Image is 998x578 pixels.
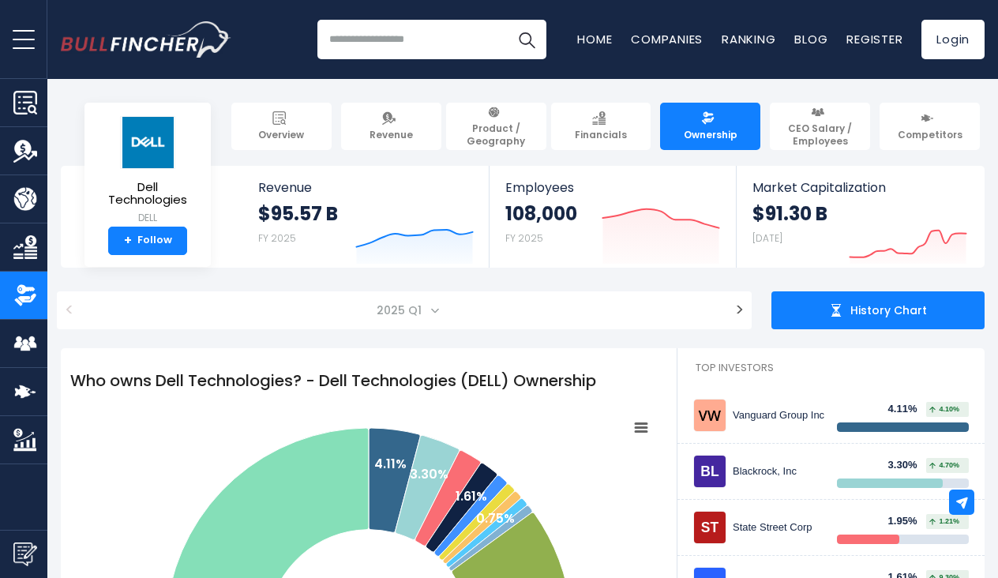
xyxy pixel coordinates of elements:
text: 0.75% [476,509,515,527]
div: 3.30% [888,459,927,472]
a: Revenue $95.57 B FY 2025 [242,166,490,268]
a: Ranking [722,31,775,47]
div: Vanguard Group Inc [733,409,825,422]
img: Bullfincher logo [61,21,231,58]
span: CEO Salary / Employees [777,122,863,147]
span: Employees [505,180,719,195]
span: Overview [258,129,304,141]
a: Login [921,20,985,59]
a: Financials [551,103,651,150]
span: Product / Geography [453,122,539,147]
button: > [727,291,752,329]
span: 1.21% [929,518,959,525]
small: [DATE] [752,231,782,245]
a: Register [846,31,902,47]
a: CEO Salary / Employees [770,103,870,150]
a: Market Capitalization $91.30 B [DATE] [737,166,983,268]
h1: Who owns Dell Technologies? - Dell Technologies (DELL) Ownership [61,359,677,402]
div: State Street Corp [733,521,825,535]
span: 2025 Q1 [90,291,719,329]
a: Competitors [880,103,980,150]
img: Ownership [13,283,37,307]
span: 4.10% [929,406,959,413]
a: Dell Technologies DELL [96,115,199,227]
strong: $91.30 B [752,201,827,226]
text: 1.61% [456,487,487,505]
div: 1.95% [888,515,927,528]
strong: $95.57 B [258,201,338,226]
a: Companies [631,31,703,47]
a: Employees 108,000 FY 2025 [490,166,735,268]
strong: 108,000 [505,201,577,226]
span: Revenue [258,180,474,195]
strong: + [124,234,132,248]
text: 3.30% [410,465,448,483]
button: Search [507,20,546,59]
small: DELL [97,211,198,225]
a: Go to homepage [61,21,231,58]
a: Overview [231,103,332,150]
span: Market Capitalization [752,180,967,195]
img: history chart [830,304,842,317]
h2: Top Investors [677,348,985,388]
span: Dell Technologies [97,181,198,207]
a: Home [577,31,612,47]
div: 4.11% [888,403,927,416]
a: Ownership [660,103,760,150]
button: < [57,291,82,329]
small: FY 2025 [505,231,543,245]
span: Competitors [898,129,962,141]
span: Ownership [684,129,737,141]
span: History Chart [850,303,927,317]
text: 4.11% [374,455,407,473]
a: +Follow [108,227,187,255]
span: 4.70% [929,462,959,469]
span: 2025 Q1 [370,299,431,321]
a: Blog [794,31,827,47]
span: Financials [575,129,627,141]
small: FY 2025 [258,231,296,245]
div: Blackrock, Inc [733,465,825,479]
a: Revenue [341,103,441,150]
a: Product / Geography [446,103,546,150]
span: Revenue [370,129,413,141]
